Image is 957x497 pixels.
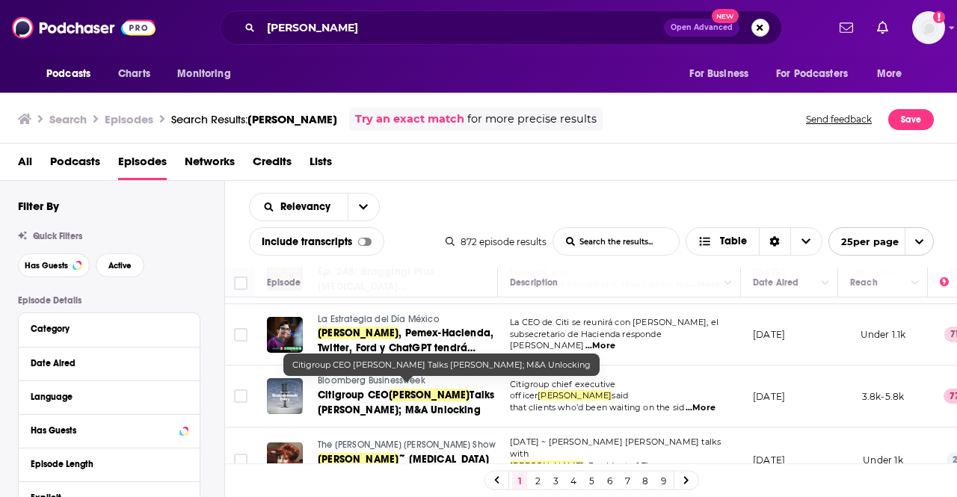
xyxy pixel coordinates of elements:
button: Episode Length [31,454,188,473]
button: open menu [766,60,870,88]
span: Monitoring [177,64,230,84]
span: Credits [253,149,292,180]
span: The [PERSON_NAME] [PERSON_NAME] Show [318,439,496,450]
a: Citigroup CEO[PERSON_NAME]Talks [PERSON_NAME]; M&A Unlocking [318,388,496,418]
span: Toggle select row [234,389,247,403]
button: open menu [867,60,921,88]
span: Open Advanced [671,24,733,31]
button: open menu [36,60,110,88]
span: Active [108,262,132,270]
div: Episode Length [31,459,178,469]
button: Column Actions [719,274,737,292]
span: Under 1k [863,454,902,466]
button: Save [888,109,934,130]
span: Logged in as MegnaMakan [912,11,945,44]
a: 6 [602,472,617,490]
span: [PERSON_NAME] [389,389,470,401]
span: Toggle select row [234,454,247,467]
a: 8 [638,472,653,490]
a: Networks [185,149,235,180]
h3: Episodes [105,112,153,126]
span: Toggle select row [234,328,247,342]
span: ~ [MEDICAL_DATA] Foundation of America [318,453,489,481]
div: Has Guests [31,425,175,436]
button: open menu [679,60,767,88]
span: Relevancy [280,202,336,212]
div: Reach [850,274,878,291]
span: New [712,9,739,23]
span: for more precise results [467,111,597,128]
div: 872 episode results [446,236,547,247]
p: Episode Details [18,295,200,306]
span: [PERSON_NAME] [510,460,584,471]
div: Date Aired [753,274,798,291]
button: open menu [348,194,379,220]
div: Episode [267,274,301,291]
a: Show notifications dropdown [871,15,894,40]
div: Include transcripts [249,227,384,256]
div: Sort Direction [759,228,790,255]
span: Quick Filters [33,231,82,241]
span: Citigroup chief executive officer [510,379,615,401]
span: that clients who’d been waiting on the sid [510,402,684,413]
span: Bloomberg Businessweek [318,375,425,386]
button: Send feedback [801,108,876,131]
button: open menu [167,60,250,88]
span: La CEO de Citi se reunirá con [PERSON_NAME], el [510,317,718,327]
a: The [PERSON_NAME] [PERSON_NAME] Show [318,439,496,452]
img: Podchaser - Follow, Share and Rate Podcasts [12,13,156,42]
a: Show notifications dropdown [834,15,859,40]
p: [DATE] [753,328,785,341]
svg: Email not verified [933,11,945,23]
span: ...More [585,340,615,352]
a: Episodes [118,149,167,180]
span: Podcasts [46,64,90,84]
div: Date Aired [31,358,178,368]
span: , President of The [MEDICAL_DATA] Fo [510,460,656,483]
div: Language [31,392,178,402]
a: 2 [530,472,545,490]
span: Charts [118,64,150,84]
h2: Filter By [18,199,59,213]
span: Has Guests [25,262,68,270]
button: Active [96,253,144,277]
span: 25 per page [829,230,899,253]
img: User Profile [912,11,945,44]
button: Open AdvancedNew [664,19,739,37]
h3: Search [49,112,87,126]
span: For Business [689,64,748,84]
button: Column Actions [906,274,924,292]
span: Citigroup CEO [318,389,389,401]
a: All [18,149,32,180]
span: For Podcasters [776,64,848,84]
input: Search podcasts, credits, & more... [261,16,664,40]
span: , Pemex-Hacienda, Twitter, Ford y ChatGPT tendrá competencia [318,327,493,369]
button: Column Actions [816,274,834,292]
button: Choose View [686,227,822,256]
a: 3 [548,472,563,490]
span: ...More [686,402,716,414]
span: La Estrategia del Día México [318,314,440,324]
div: Category [31,324,178,334]
a: [PERSON_NAME], Pemex-Hacienda, Twitter, Ford y ChatGPT tendrá competencia [318,326,496,356]
span: 3.8k-5.8k [862,391,905,402]
button: Has Guests [31,421,188,439]
a: 9 [656,472,671,490]
span: [PERSON_NAME] [318,327,399,339]
button: Language [31,387,188,406]
div: Search Results: [171,112,337,126]
p: [DATE] [753,390,785,403]
span: Table [720,236,747,247]
span: Citigroup CEO [PERSON_NAME] Talks [PERSON_NAME]; M&A Unlocking [292,359,591,370]
span: More [877,64,902,84]
button: open menu [250,202,348,212]
a: Lists [310,149,332,180]
h2: Choose List sort [249,193,380,221]
a: Podcasts [50,149,100,180]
